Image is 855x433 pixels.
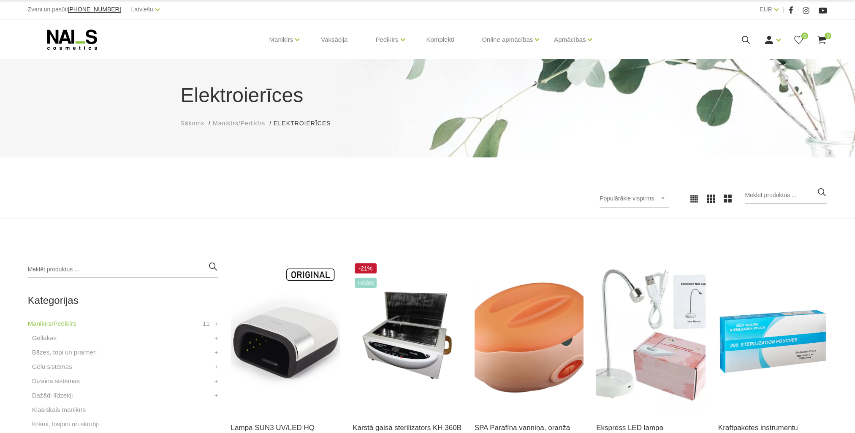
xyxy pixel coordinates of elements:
input: Meklēt produktus ... [745,187,827,204]
span: Manikīrs/Pedikīrs [213,120,265,127]
a: Dažādi līdzekļi [32,390,73,401]
a: Sākums [181,119,205,128]
a: 0 [793,35,804,45]
a: Gēlu sistēmas [32,362,72,372]
a: Manikīrs/Pedikīrs [213,119,265,128]
span: +Video [355,278,377,288]
img: Karstā gaisa sterilizatoru var izmantot skaistumkopšanas salonos, manikīra kabinetos, ēdināšanas ... [353,261,462,411]
a: Manikīrs [269,23,293,57]
span: 0 [801,32,808,39]
a: EUR [760,4,772,14]
span: Sākums [181,120,205,127]
a: Dizaina sistēmas [32,376,80,386]
a: Komplekti [420,19,461,60]
a: Bāzes, topi un praimeri [32,347,97,357]
a: Krēmi, losjoni un skrubji [32,419,99,429]
a: + [214,376,218,386]
a: Latviešu [131,4,153,14]
span: | [783,4,784,15]
div: Zvani un pasūti [28,4,121,15]
span: 0 [825,32,831,39]
a: 0 [817,35,827,45]
a: + [214,390,218,401]
img: Parafīna vanniņa roku un pēdu procedūrām. Parafīna aplikācijas momentāli padara ādu ļoti zīdainu,... [475,261,584,411]
a: [PHONE_NUMBER] [68,6,121,13]
img: Modelis: SUNUV 3Jauda: 48WViļņu garums: 365+405nmKalpošanas ilgums: 50000 HRSPogas vadība:10s/30s... [231,261,340,411]
a: Online apmācības [482,23,533,57]
a: + [214,347,218,357]
a: Pedikīrs [375,23,398,57]
a: + [214,362,218,372]
span: -21% [355,263,377,273]
span: 11 [203,319,210,329]
a: + [214,333,218,343]
span: | [125,4,127,15]
span: Populārākie vispirms [600,195,654,202]
a: Klasiskais manikīrs [32,405,86,415]
input: Meklēt produktus ... [28,261,218,278]
h2: Kategorijas [28,295,218,306]
a: Manikīrs/Pedikīrs [28,319,76,329]
img: Kraftpaketes instrumentu uzglabāšanai.Pieejami dažādi izmēri:135x280mm140x260mm90x260mm... [718,261,828,411]
h1: Elektroierīces [181,80,675,111]
li: Elektroierīces [274,119,339,128]
img: Ekspress LED lampa.Ideāli piemērota šī brīža aktuālākajai gēla nagu pieaudzēšanas metodei - ekspr... [596,261,706,411]
a: Vaksācija [314,19,354,60]
a: Apmācības [554,23,586,57]
a: Gēllakas [32,333,57,343]
a: + [214,319,218,329]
